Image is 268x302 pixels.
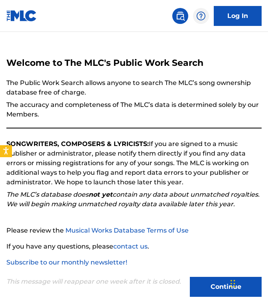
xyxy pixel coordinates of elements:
p: The Public Work Search allows anyone to search The MLC’s song ownership database free of charge. [6,78,262,97]
em: The MLC’s database does contain any data about unmatched royalties. We will begin making unmatche... [6,191,260,208]
a: Public Search [172,8,188,24]
strong: not yet [89,191,112,198]
p: The accuracy and completeness of The MLC’s data is determined solely by our Members. [6,100,262,119]
a: Musical Works Database Terms of Use [65,227,189,234]
a: contact us [113,243,148,250]
p: Please review the [6,226,262,235]
button: Continue [190,277,262,297]
p: If you have any questions, please . [6,242,262,251]
a: Subscribe to our monthly newsletter! [6,259,127,266]
img: help [196,11,206,21]
div: Help [193,8,209,24]
div: Drag [231,272,235,296]
p: This message will reappear one week after it is closed. [6,277,181,294]
img: MLC Logo [6,10,37,22]
img: search [175,11,185,21]
h3: Welcome to The MLC's Public Work Search [6,57,262,69]
iframe: Chat Widget [228,264,268,302]
strong: SONGWRITERS, COMPOSERS & LYRICISTS: [6,140,149,148]
p: If you are signed to a music publisher or administrator, please notify them directly if you find ... [6,139,262,187]
a: Log In [214,6,262,26]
